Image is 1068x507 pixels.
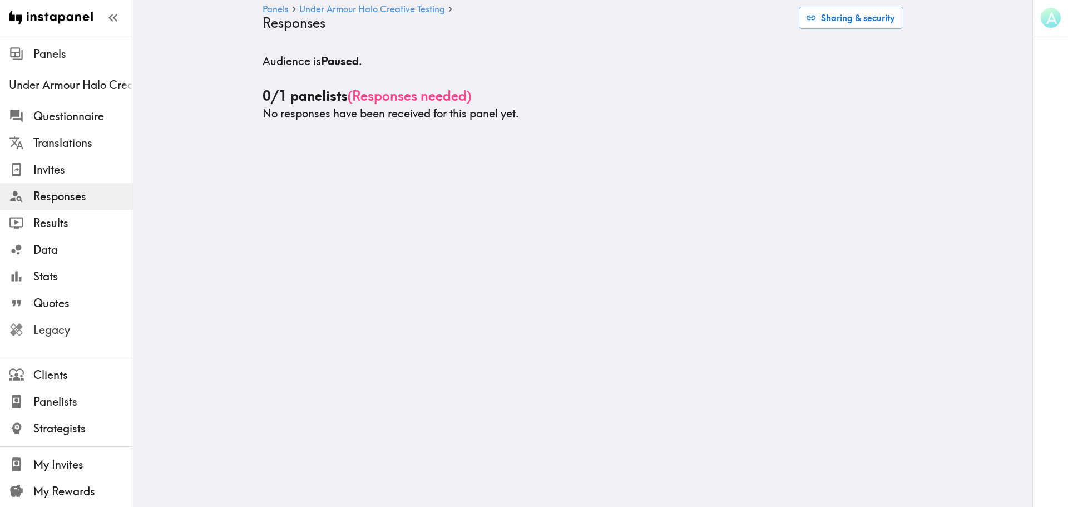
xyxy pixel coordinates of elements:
[263,53,903,121] div: No responses have been received for this panel yet.
[799,7,903,29] button: Sharing & security
[33,242,133,258] span: Data
[33,484,133,499] span: My Rewards
[33,135,133,151] span: Translations
[263,87,348,104] b: 0/1 panelists
[1040,7,1062,29] button: A
[263,53,903,69] h5: Audience is .
[33,322,133,338] span: Legacy
[33,162,133,178] span: Invites
[33,269,133,284] span: Stats
[263,4,289,15] a: Panels
[299,4,445,15] a: Under Armour Halo Creative Testing
[33,215,133,231] span: Results
[33,296,133,311] span: Quotes
[263,15,790,31] h4: Responses
[33,46,133,62] span: Panels
[348,87,471,104] span: ( Responses needed )
[33,457,133,472] span: My Invites
[33,394,133,410] span: Panelists
[33,189,133,204] span: Responses
[33,421,133,436] span: Strategists
[33,367,133,383] span: Clients
[9,77,133,93] span: Under Armour Halo Creative Testing
[321,54,359,68] b: Paused
[1046,8,1057,28] span: A
[33,109,133,124] span: Questionnaire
